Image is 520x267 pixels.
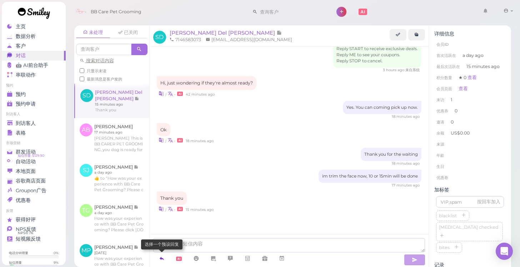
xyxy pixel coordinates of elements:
[343,101,421,114] div: Yes. You can coming pick up now.
[54,251,59,255] div: 0 %
[16,24,26,30] span: 主页
[2,112,66,117] li: 到访客人
[186,139,214,143] span: 10/08/2025 01:05pm
[54,260,59,265] div: 9 %
[76,27,110,38] a: 未处理
[2,215,66,224] a: 获得好评
[436,42,449,47] span: 会员ID
[436,142,444,147] span: 来源
[87,68,106,73] span: 只显示未读
[436,131,445,136] span: 余额
[467,75,477,80] a: 查看
[157,76,256,90] div: Hi, just wondering if they're almost ready?
[2,157,66,166] a: 自动活动
[434,187,506,193] div: 加标签
[319,170,421,183] div: im trim the face now, 10 or 15min will be done
[436,164,444,169] span: 生日
[9,251,28,255] div: 电话分钟用量
[157,136,422,144] div: •
[333,36,421,68] div: Thx for visiting BB Care Pet Grooming! Reply START to receive exclusive deals. Reply ME to see yo...
[2,234,66,244] a: 短视频反馈
[165,139,166,143] i: |
[436,86,452,91] span: 会员页面
[16,72,36,78] span: 串联动作
[276,29,282,36] span: 记录
[165,207,166,212] i: |
[436,75,452,80] span: 积分数量
[257,6,327,18] input: 查询客户
[111,27,145,38] a: 已关闭
[165,92,166,97] i: |
[16,91,26,97] span: 预约
[2,83,66,88] li: 预约
[392,161,420,166] span: 10/08/2025 01:05pm
[16,120,36,126] span: 到访客人
[2,141,66,146] li: 市场营销
[157,123,170,137] div: Ok
[9,260,22,265] div: 短信用量
[16,33,36,39] span: 数据分析
[459,86,468,91] a: 查看
[76,44,131,55] input: 查询客户
[91,2,141,22] span: BB Care Pet Grooming
[437,213,458,218] span: blacklist
[2,166,66,176] a: 本地页面
[436,53,456,58] span: 首次活跃在
[16,53,26,59] span: 对话
[2,60,66,70] a: 🤖 AI前台助手
[16,130,26,136] span: 表格
[80,58,114,63] a: 搜索对话内容
[16,217,36,223] span: 获得好评
[16,62,48,68] span: 🤖 AI前台助手
[437,224,500,230] span: [MEDICAL_DATA] checked
[436,175,448,180] span: 优惠卷
[16,149,36,155] span: 群发活动
[153,31,166,44] span: SD
[80,77,84,81] input: 最新消息是客户发的
[170,29,282,36] a: [PERSON_NAME] Del [PERSON_NAME]
[16,178,46,184] span: 谷歌商店页面
[157,205,422,213] div: •
[2,224,66,234] a: NPS反馈 NPS® 76
[16,168,36,174] span: 本地页面
[436,120,444,125] span: 邀请
[434,94,506,106] li: 1
[2,89,66,99] a: 预约
[87,77,122,82] span: 最新消息是客户发的
[434,116,506,128] li: 0
[16,236,41,242] span: 短视频反馈
[80,68,84,73] input: 只显示未读
[459,75,477,80] span: ★ 0
[2,176,66,186] a: 谷歌商店页面
[436,196,504,208] input: VIP,spam
[2,186,66,195] a: Groupon广告
[434,105,506,117] li: 0
[2,208,66,213] li: 反馈
[2,70,66,80] a: 串联动作
[2,128,66,138] a: 表格
[477,199,500,205] div: 按回车加入
[437,245,451,250] span: bites
[170,29,276,36] span: [PERSON_NAME] Del [PERSON_NAME]
[436,64,460,69] span: 最后次活跃在
[383,68,405,72] span: 10/08/2025 10:28am
[2,195,66,205] a: 优惠卷
[186,92,215,97] span: 10/08/2025 12:41pm
[204,37,294,43] li: [EMAIL_ADDRESS][DOMAIN_NAME]
[16,159,36,165] span: 自动活动
[392,183,420,188] span: 10/08/2025 01:06pm
[157,191,187,205] div: Thank you
[2,51,66,60] a: 对话
[434,31,506,37] div: 详细信息
[466,63,500,70] span: 15 minutes ago
[2,118,66,128] a: 到访客人
[157,90,422,97] div: •
[436,153,444,158] span: 年龄
[18,230,33,236] span: NPS® 76
[392,114,420,119] span: 10/08/2025 01:05pm
[361,148,421,161] div: Thank you for the waiting
[2,99,66,109] a: 预约申请
[2,31,66,41] a: 数据分析
[16,101,36,107] span: 预约申请
[2,22,66,31] a: 主页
